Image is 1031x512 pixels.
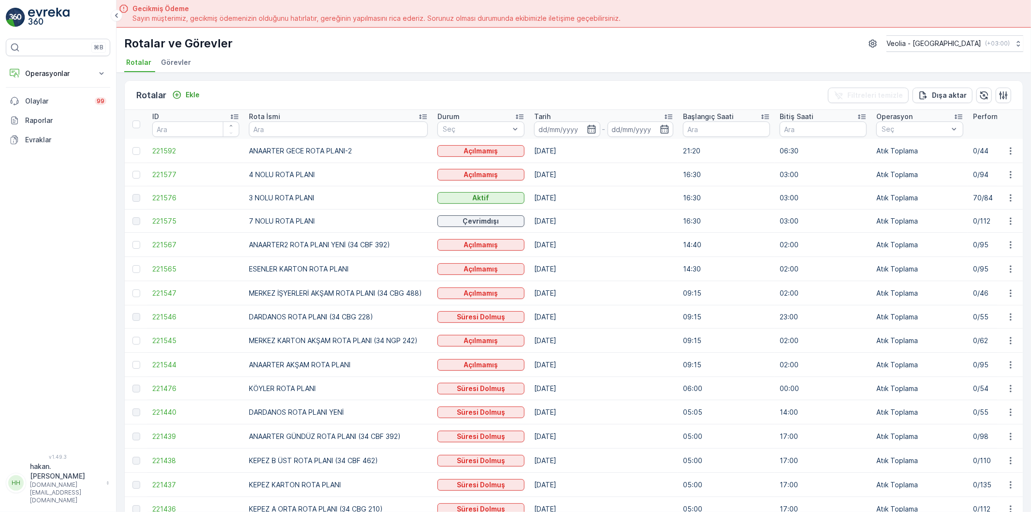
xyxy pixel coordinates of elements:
[457,407,505,417] p: Süresi Dolmuş
[871,186,968,210] td: Atık Toplama
[678,210,775,233] td: 16:30
[678,329,775,353] td: 09:15
[152,288,239,298] a: 221547
[463,216,499,226] p: Çevrimdışı
[152,112,159,121] p: ID
[871,305,968,329] td: Atık Toplama
[529,377,678,400] td: [DATE]
[244,233,433,257] td: ANAARTER2 ROTA PLANI YENİ (34 CBF 392)
[775,424,871,449] td: 17:00
[132,408,140,416] div: Toggle Row Selected
[871,424,968,449] td: Atık Toplama
[152,312,239,322] a: 221546
[132,4,621,14] span: Gecikmiş Ödeme
[437,192,524,204] button: Aktif
[678,163,775,186] td: 16:30
[871,377,968,400] td: Atık Toplama
[529,353,678,377] td: [DATE]
[437,169,524,181] button: Açılmamış
[464,264,498,274] p: Açılmamış
[244,210,433,233] td: 7 NOLU ROTA PLANI
[152,480,239,490] a: 221437
[775,139,871,163] td: 06:30
[244,377,433,400] td: KÖYLER ROTA PLANI
[249,121,428,137] input: Ara
[529,400,678,424] td: [DATE]
[457,384,505,393] p: Süresi Dolmuş
[775,163,871,186] td: 03:00
[132,217,140,225] div: Toggle Row Selected
[847,90,903,100] p: Filtreleri temizle
[871,257,968,281] td: Atık Toplama
[437,215,524,227] button: Çevrimdışı
[678,377,775,400] td: 06:00
[886,39,981,48] p: Veolia - [GEOGRAPHIC_DATA]
[437,359,524,371] button: Açılmamış
[678,473,775,497] td: 05:00
[457,432,505,441] p: Süresi Dolmuş
[775,305,871,329] td: 23:00
[775,473,871,497] td: 17:00
[132,361,140,369] div: Toggle Row Selected
[6,8,25,27] img: logo
[6,454,110,460] span: v 1.49.3
[152,193,239,203] a: 221576
[473,193,490,203] p: Aktif
[775,353,871,377] td: 02:00
[464,146,498,156] p: Açılmamış
[152,407,239,417] a: 221440
[8,475,24,491] div: HH
[529,233,678,257] td: [DATE]
[244,424,433,449] td: ANAARTER GÜNDÜZ ROTA PLANI (34 CBF 392)
[678,186,775,210] td: 16:30
[152,170,239,180] a: 221577
[152,240,239,250] a: 221567
[244,139,433,163] td: ANAARTER GECE ROTA PLANI-2
[871,210,968,233] td: Atık Toplama
[529,473,678,497] td: [DATE]
[775,329,871,353] td: 02:00
[678,353,775,377] td: 09:15
[97,97,104,105] p: 99
[25,116,106,125] p: Raporlar
[244,400,433,424] td: DARDANOS ROTA PLANI YENİ
[678,305,775,329] td: 09:15
[678,449,775,473] td: 05:00
[775,257,871,281] td: 02:00
[437,239,524,251] button: Açılmamış
[6,462,110,504] button: HHhakan.[PERSON_NAME][DOMAIN_NAME][EMAIL_ADDRESS][DOMAIN_NAME]
[775,377,871,400] td: 00:00
[437,479,524,491] button: Süresi Dolmuş
[437,112,460,121] p: Durum
[132,289,140,297] div: Toggle Row Selected
[244,163,433,186] td: 4 NOLU ROTA PLANI
[932,90,967,100] p: Dışa aktar
[437,287,524,299] button: Açılmamış
[6,64,110,83] button: Operasyonlar
[678,400,775,424] td: 05:05
[152,146,239,156] a: 221592
[437,311,524,323] button: Süresi Dolmuş
[534,112,551,121] p: Tarih
[678,281,775,305] td: 09:15
[94,44,103,51] p: ⌘B
[28,8,70,27] img: logo_light-DOdMpM7g.png
[152,384,239,393] span: 221476
[152,216,239,226] span: 221575
[780,112,813,121] p: Bitiş Saati
[244,473,433,497] td: KEPEZ KARTON ROTA PLANI
[152,336,239,346] a: 221545
[168,89,203,101] button: Ekle
[529,210,678,233] td: [DATE]
[775,210,871,233] td: 03:00
[132,481,140,489] div: Toggle Row Selected
[683,121,770,137] input: Ara
[871,329,968,353] td: Atık Toplama
[132,171,140,179] div: Toggle Row Selected
[152,456,239,466] a: 221438
[464,360,498,370] p: Açılmamış
[529,163,678,186] td: [DATE]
